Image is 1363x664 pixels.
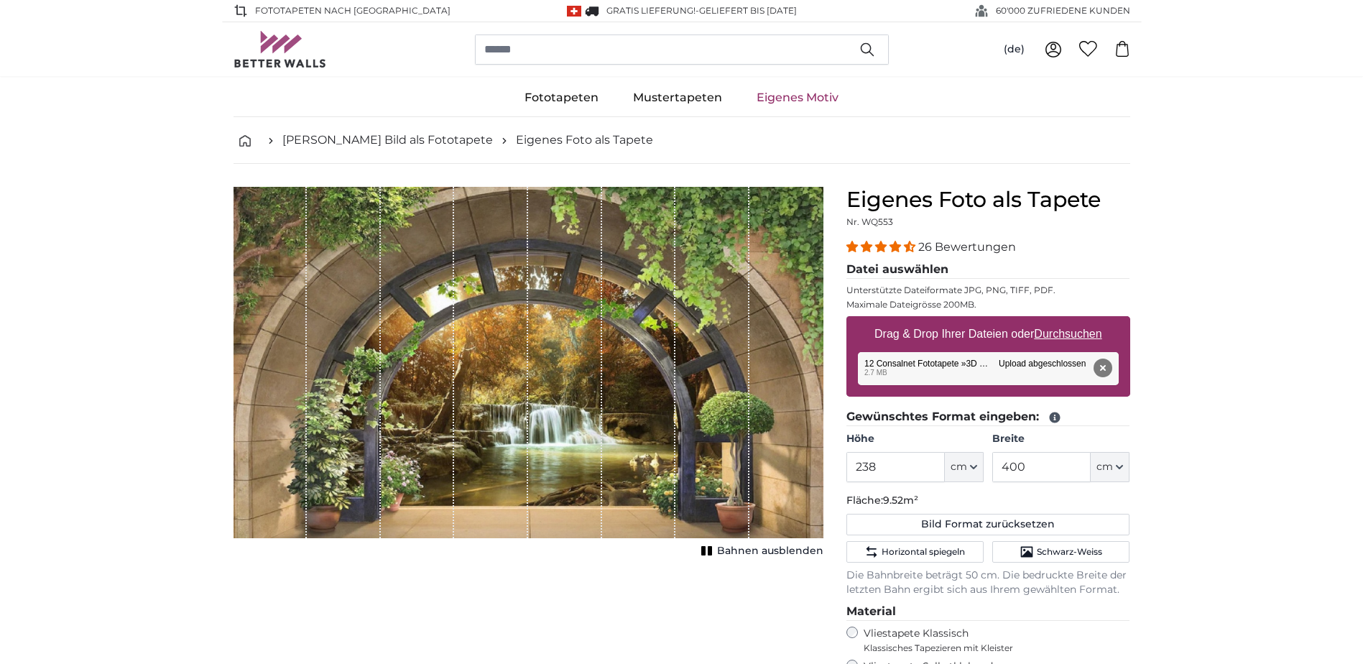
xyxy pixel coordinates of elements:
a: Eigenes Foto als Tapete [516,132,653,149]
label: Vliestapete Klassisch [864,627,1118,654]
span: Horizontal spiegeln [882,546,965,558]
legend: Gewünschtes Format eingeben: [846,408,1130,426]
p: Maximale Dateigrösse 200MB. [846,299,1130,310]
a: [PERSON_NAME] Bild als Fototapete [282,132,493,149]
span: 26 Bewertungen [918,240,1016,254]
label: Höhe [846,432,984,446]
span: GRATIS Lieferung! [606,5,696,16]
span: 9.52m² [883,494,918,507]
a: Eigenes Motiv [739,79,856,116]
span: Schwarz-Weiss [1037,546,1102,558]
button: Bild Format zurücksetzen [846,514,1130,535]
a: Fototapeten [507,79,616,116]
button: Schwarz-Weiss [992,541,1129,563]
button: cm [945,452,984,482]
span: Klassisches Tapezieren mit Kleister [864,642,1118,654]
span: Bahnen ausblenden [717,544,823,558]
nav: breadcrumbs [234,117,1130,164]
button: cm [1091,452,1129,482]
legend: Material [846,603,1130,621]
u: Durchsuchen [1034,328,1101,340]
span: 60'000 ZUFRIEDENE KUNDEN [996,4,1130,17]
span: Geliefert bis [DATE] [699,5,797,16]
p: Unterstützte Dateiformate JPG, PNG, TIFF, PDF. [846,285,1130,296]
span: 4.54 stars [846,240,918,254]
span: Fototapeten nach [GEOGRAPHIC_DATA] [255,4,451,17]
span: Nr. WQ553 [846,216,893,227]
span: cm [1096,460,1113,474]
span: cm [951,460,967,474]
div: 1 of 1 [234,187,823,561]
img: Schweiz [567,6,581,17]
label: Drag & Drop Ihrer Dateien oder [869,320,1108,349]
label: Breite [992,432,1129,446]
span: - [696,5,797,16]
a: Mustertapeten [616,79,739,116]
p: Die Bahnbreite beträgt 50 cm. Die bedruckte Breite der letzten Bahn ergibt sich aus Ihrem gewählt... [846,568,1130,597]
button: Bahnen ausblenden [697,541,823,561]
legend: Datei auswählen [846,261,1130,279]
img: Betterwalls [234,31,327,68]
button: Horizontal spiegeln [846,541,984,563]
h1: Eigenes Foto als Tapete [846,187,1130,213]
button: (de) [992,37,1036,63]
p: Fläche: [846,494,1130,508]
